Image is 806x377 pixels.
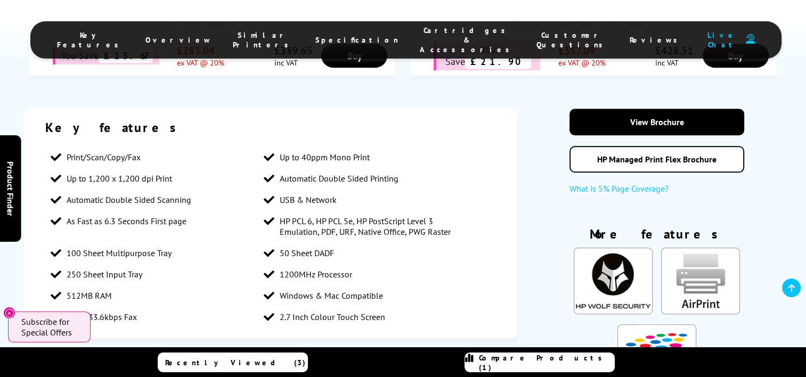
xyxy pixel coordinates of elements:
a: Recently Viewed (3) [158,353,308,372]
span: HP PCL 6, HP PCL 5e, HP PostScript Level 3 Emulation, PDF, URF, Native Office, PWG Raster [280,216,466,237]
span: Subscribe for Special Offers [21,316,80,338]
span: Windows & Mac Compatible [280,290,383,301]
span: 50 Sheet DADF [280,248,334,258]
span: Up to 40ppm Mono Print [280,152,370,162]
div: More features [569,226,745,248]
span: 1200MHz Processor [280,269,352,280]
span: 512MB RAM [67,290,112,301]
span: Similar Printers [233,30,294,50]
button: Close [3,307,15,319]
span: Recently Viewed (3) [165,358,306,367]
a: KeyFeatureModal333 [574,306,653,316]
span: Cartridges & Accessories [420,26,515,54]
span: USB & Network [280,194,337,205]
span: Live Chat [704,30,740,50]
img: AirPrint [661,248,740,314]
span: Up to 33.6kbps Fax [67,312,137,322]
span: 2.7 Inch Colour Touch Screen [280,312,385,322]
span: Specification [315,35,398,45]
span: 250 Sheet Input Tray [67,269,142,280]
img: user-headset-duotone.svg [746,34,755,44]
span: Overview [145,35,211,45]
a: KeyFeatureModal85 [661,306,740,316]
span: Automatic Double Sided Printing [280,173,398,184]
span: Automatic Double Sided Scanning [67,194,191,205]
a: View Brochure [569,109,745,135]
span: Customer Questions [536,30,608,50]
span: Print/Scan/Copy/Fax [67,152,141,162]
span: 100 Sheet Multipurpose Tray [67,248,172,258]
a: What is 5% Page Coverage? [569,183,745,199]
img: HP Wolf Pro Security [574,248,653,314]
span: Key Features [57,30,124,50]
span: Compare Products (1) [479,353,614,372]
span: Reviews [630,35,683,45]
span: Product Finder [5,161,16,216]
a: HP Managed Print Flex Brochure [569,146,745,173]
div: Key features [45,119,495,136]
span: As Fast as 6.3 Seconds First page [67,216,186,226]
a: Compare Products (1) [465,353,615,372]
span: Up to 1,200 x 1,200 dpi Print [67,173,172,184]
